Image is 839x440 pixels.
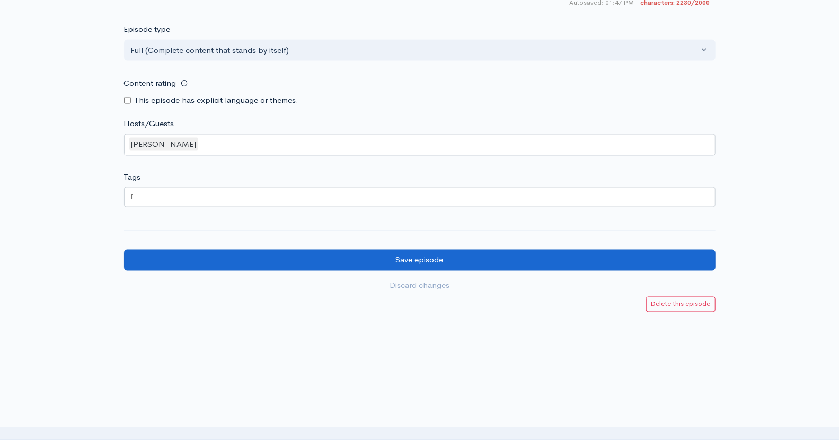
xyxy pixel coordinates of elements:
[124,171,141,183] label: Tags
[124,118,174,130] label: Hosts/Guests
[124,275,716,297] a: Discard changes
[124,40,716,61] button: Full (Complete content that stands by itself)
[124,23,171,36] label: Episode type
[646,297,716,312] a: Delete this episode
[129,138,198,151] div: [PERSON_NAME]
[135,94,299,107] label: This episode has explicit language or themes.
[651,300,711,309] small: Delete this episode
[131,191,133,203] input: Enter tags for this episode
[124,73,176,94] label: Content rating
[131,45,699,57] div: Full (Complete content that stands by itself)
[124,250,716,271] input: Save episode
